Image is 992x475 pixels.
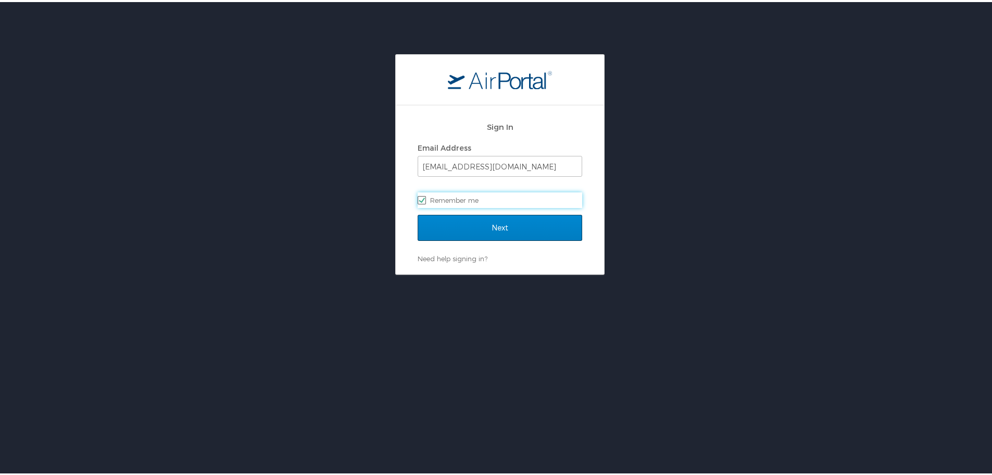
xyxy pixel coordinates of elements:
a: Need help signing in? [418,252,487,261]
label: Email Address [418,141,471,150]
input: Next [418,213,582,239]
h2: Sign In [418,119,582,131]
label: Remember me [418,190,582,206]
img: logo [448,68,552,87]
